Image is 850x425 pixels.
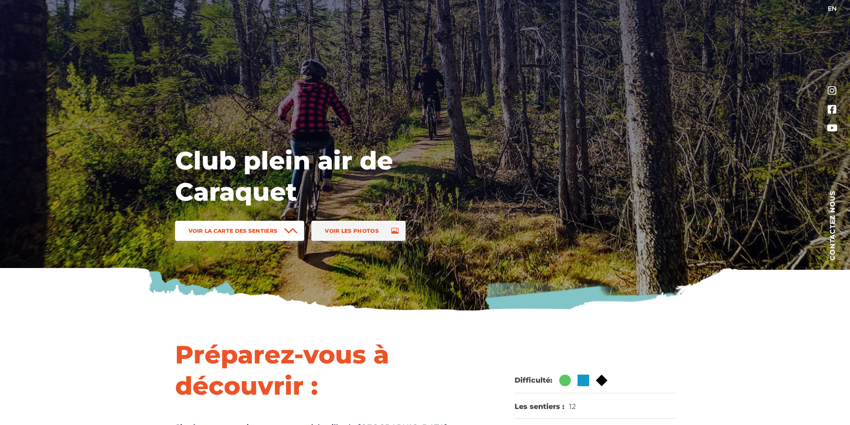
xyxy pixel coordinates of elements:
[515,402,565,412] dt: Les sentiers :
[515,376,553,385] dt: Difficulté:
[559,375,571,386] img: Cercle vert
[325,227,379,234] span: Voir les photos
[829,190,836,260] span: Contactez nous
[828,4,837,12] a: EN
[569,402,576,412] dd: 12
[814,187,850,263] a: Contactez nous
[175,339,465,401] h1: Préparez-vous à découvrir :
[188,227,278,234] span: Voir la carte des sentiers
[175,221,305,241] a: Voir la carte des sentiers
[175,145,461,207] h1: Club plein air de Caraquet
[311,221,406,241] a: Voir les photos
[596,375,607,386] img: Diamant Noir
[578,375,589,386] img: Blue Square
